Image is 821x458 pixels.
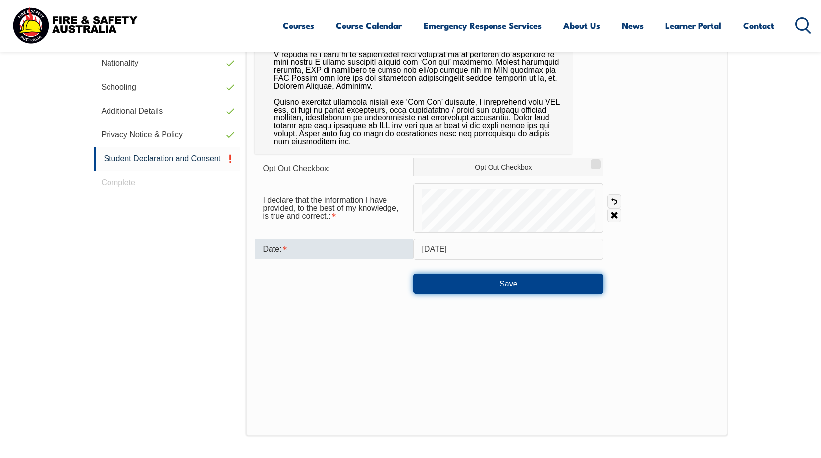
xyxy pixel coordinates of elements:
a: Privacy Notice & Policy [94,123,241,147]
a: About Us [563,12,600,39]
a: Contact [743,12,774,39]
a: News [622,12,644,39]
a: Learner Portal [665,12,721,39]
a: Additional Details [94,99,241,123]
div: Date is required. [255,239,413,259]
div: I declare that the information I have provided, to the best of my knowledge, is true and correct.... [255,191,413,226]
label: Opt Out Checkbox [413,158,603,176]
input: Select Date... [413,239,603,260]
a: Emergency Response Services [424,12,542,39]
a: Student Declaration and Consent [94,147,241,171]
a: Courses [283,12,314,39]
a: Undo [607,194,621,208]
span: Opt Out Checkbox: [263,164,330,172]
a: Course Calendar [336,12,402,39]
a: Schooling [94,75,241,99]
a: Nationality [94,52,241,75]
button: Save [413,274,603,293]
a: Clear [607,208,621,222]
